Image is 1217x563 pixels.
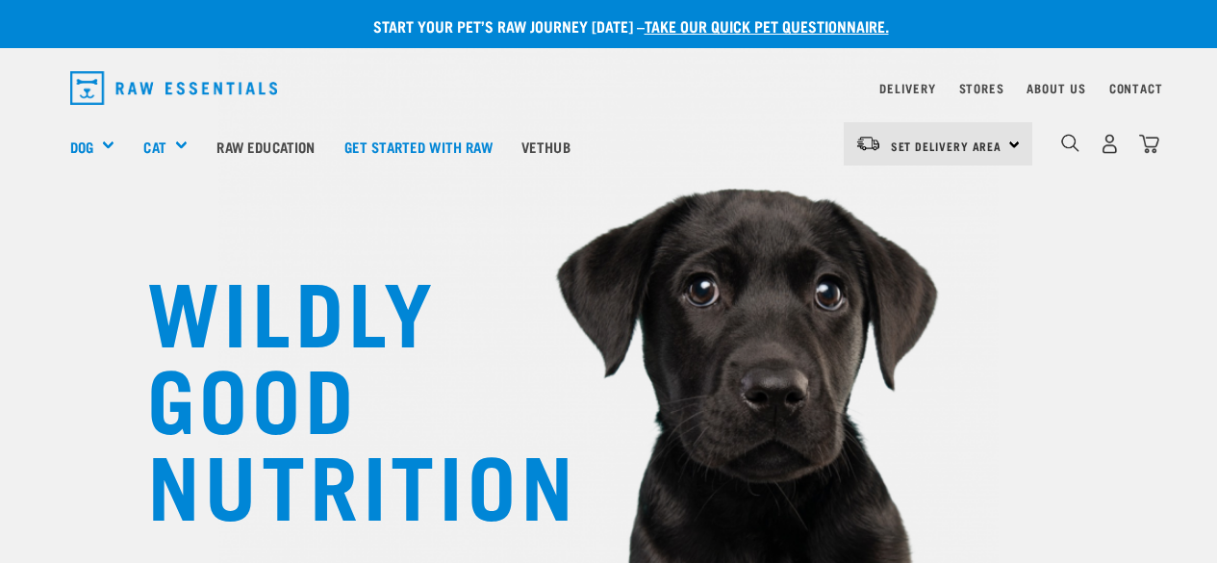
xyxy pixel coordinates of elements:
a: Raw Education [202,108,329,185]
img: home-icon@2x.png [1139,134,1159,154]
nav: dropdown navigation [55,64,1163,113]
img: Raw Essentials Logo [70,71,278,105]
a: Stores [959,85,1004,91]
img: user.png [1100,134,1120,154]
a: Vethub [507,108,585,185]
a: take our quick pet questionnaire. [645,21,889,30]
a: Delivery [879,85,935,91]
img: home-icon-1@2x.png [1061,134,1079,152]
a: Cat [143,136,165,158]
h1: WILDLY GOOD NUTRITION [147,265,532,525]
a: Get started with Raw [330,108,507,185]
a: Dog [70,136,93,158]
a: About Us [1027,85,1085,91]
img: van-moving.png [855,135,881,152]
span: Set Delivery Area [891,142,1002,149]
a: Contact [1109,85,1163,91]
